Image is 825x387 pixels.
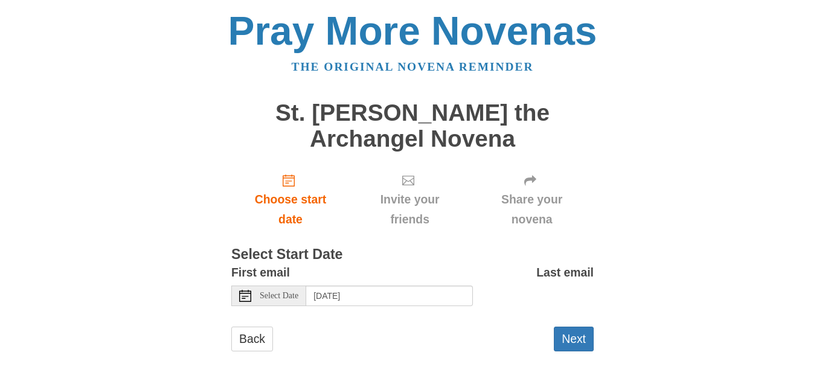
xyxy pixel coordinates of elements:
[231,327,273,351] a: Back
[362,190,458,229] span: Invite your friends
[470,164,594,235] div: Click "Next" to confirm your start date first.
[482,190,582,229] span: Share your novena
[243,190,338,229] span: Choose start date
[536,263,594,283] label: Last email
[231,263,290,283] label: First email
[260,292,298,300] span: Select Date
[228,8,597,53] a: Pray More Novenas
[292,60,534,73] a: The original novena reminder
[231,164,350,235] a: Choose start date
[554,327,594,351] button: Next
[231,247,594,263] h3: Select Start Date
[231,100,594,152] h1: St. [PERSON_NAME] the Archangel Novena
[350,164,470,235] div: Click "Next" to confirm your start date first.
